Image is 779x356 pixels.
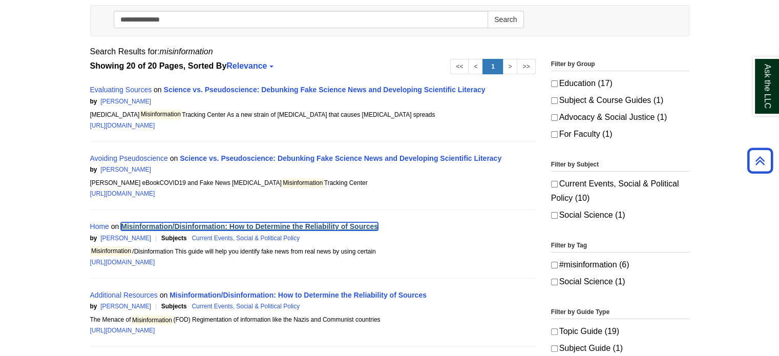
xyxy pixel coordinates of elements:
a: Avoiding Pseudoscience [90,154,168,162]
label: For Faculty (1) [551,127,689,141]
a: Home [90,222,109,231]
span: 14.37 [153,166,216,173]
input: Topic Guide (19) [551,328,558,335]
strong: Showing 20 of 20 Pages, Sorted By [90,59,536,73]
a: << [450,59,469,74]
span: on [154,86,162,94]
a: Misinformation/Disinformation: How to Determine the Reliability of Sources [121,222,378,231]
a: Additional Resources [90,291,158,299]
span: Subjects [161,235,188,242]
span: Subjects [161,303,188,310]
label: Topic Guide (19) [551,324,689,339]
a: [PERSON_NAME] [100,303,151,310]
legend: Filter by Guide Type [551,307,689,319]
span: Search Score [310,235,349,242]
label: Education (17) [551,76,689,91]
input: Education (17) [551,80,558,87]
input: Social Science (1) [551,279,558,285]
a: [PERSON_NAME] [100,98,151,105]
label: Social Science (1) [551,208,689,222]
label: Social Science (1) [551,275,689,289]
a: [PERSON_NAME] [100,235,151,242]
a: > [502,59,517,74]
a: Science vs. Pseudoscience: Debunking Fake Science News and Developing Scientific Literacy [180,154,501,162]
a: [PERSON_NAME] [100,166,151,173]
span: 12.72 [301,303,364,310]
a: Current Events, Social & Political Policy [192,303,300,310]
span: Search Score [161,98,201,105]
button: Search [488,11,523,28]
mark: Misinformation [90,246,133,256]
label: Subject Guide (1) [551,341,689,355]
input: Advocacy & Social Justice (1) [551,114,558,121]
mark: Misinformation [139,110,182,119]
ul: Search Pagination [450,59,535,74]
span: by [90,235,97,242]
div: Search Results for: [90,45,689,59]
a: Misinformation/Disinformation: How to Determine the Reliability of Sources [170,291,427,299]
legend: Filter by Tag [551,240,689,253]
a: [URL][DOMAIN_NAME] [90,122,155,129]
span: Search Score [310,303,349,310]
input: #misinformation (6) [551,262,558,268]
mark: Misinformation [131,315,174,325]
em: misinformation [160,47,213,56]
span: by [90,98,97,105]
div: /Disinformation This guide will help you identify fake news from real news by using certain [90,246,536,257]
span: | [153,303,159,310]
legend: Filter by Subject [551,159,689,172]
span: 13.02 [301,235,364,242]
a: Back to Top [744,154,776,167]
label: #misinformation (6) [551,258,689,272]
span: on [111,222,119,231]
a: < [468,59,483,74]
span: | [301,235,308,242]
legend: Filter by Group [551,59,689,71]
a: [URL][DOMAIN_NAME] [90,327,155,334]
label: Subject & Course Guides (1) [551,93,689,108]
input: Social Science (1) [551,212,558,219]
a: Relevance [226,61,272,70]
mark: Misinformation [282,178,324,188]
a: >> [517,59,535,74]
span: | [153,166,159,173]
span: on [160,291,168,299]
input: Subject Guide (1) [551,345,558,352]
span: 18.39 [153,98,216,105]
input: Current Events, Social & Political Policy (10) [551,181,558,187]
label: Current Events, Social & Political Policy (10) [551,177,689,205]
span: by [90,166,97,173]
a: [URL][DOMAIN_NAME] [90,190,155,197]
input: For Faculty (1) [551,131,558,138]
a: 1 [482,59,503,74]
span: Search Score [161,166,201,173]
span: by [90,303,97,310]
span: | [301,303,308,310]
a: Science vs. Pseudoscience: Debunking Fake Science News and Developing Scientific Literacy [164,86,486,94]
span: | [153,98,159,105]
div: [PERSON_NAME] eBookCOVID19 and Fake News [MEDICAL_DATA] Tracking Center [90,178,536,189]
span: | [153,235,159,242]
a: Evaluating Sources [90,86,152,94]
a: Current Events, Social & Political Policy [192,235,300,242]
label: Advocacy & Social Justice (1) [551,110,689,124]
a: [URL][DOMAIN_NAME] [90,259,155,266]
input: Subject & Course Guides (1) [551,97,558,104]
div: The Menace of (FOD) Regimentation of information like the Nazis and Communist countries [90,315,536,325]
span: on [170,154,178,162]
div: [MEDICAL_DATA] Tracking Center As a new strain of [MEDICAL_DATA] that causes [MEDICAL_DATA] spreads [90,110,536,120]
